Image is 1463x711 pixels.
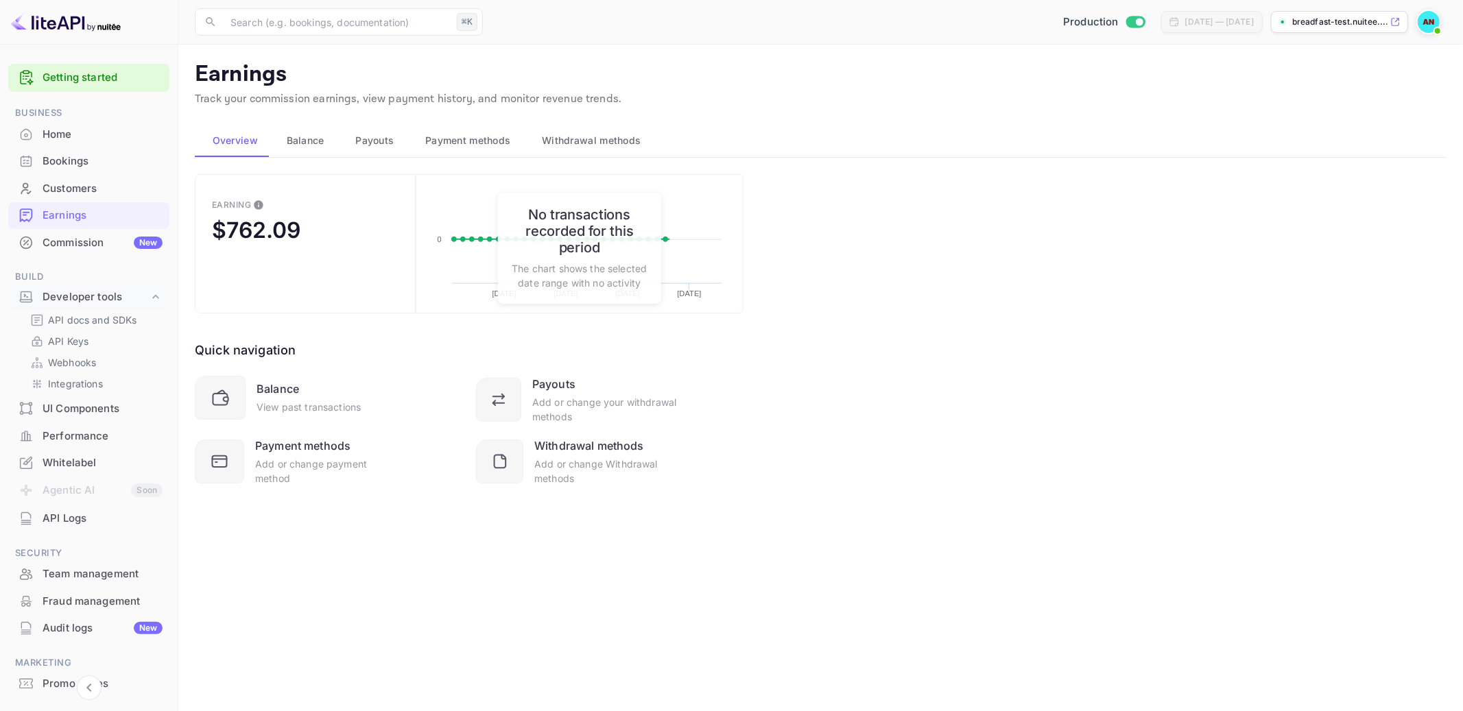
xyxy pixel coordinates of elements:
[212,200,251,210] div: Earning
[8,546,169,561] span: Security
[8,655,169,671] span: Marketing
[1292,16,1388,28] p: breadfast-test.nuitee....
[213,132,258,149] span: Overview
[8,396,169,421] a: UI Components
[8,202,169,229] div: Earnings
[512,206,647,256] h6: No transactions recorded for this period
[8,450,169,477] div: Whitelabel
[1063,14,1119,30] span: Production
[8,230,169,256] div: CommissionNew
[437,235,441,243] text: 0
[8,450,169,475] a: Whitelabel
[43,208,163,224] div: Earnings
[43,455,163,471] div: Whitelabel
[43,676,163,692] div: Promo codes
[8,396,169,422] div: UI Components
[532,376,575,392] div: Payouts
[1418,11,1440,33] img: Abdelrahman Nasef
[8,505,169,531] a: API Logs
[195,341,296,359] div: Quick navigation
[8,176,169,201] a: Customers
[77,675,102,700] button: Collapse navigation
[195,91,1447,108] p: Track your commission earnings, view payment history, and monitor revenue trends.
[255,457,396,485] div: Add or change payment method
[8,505,169,532] div: API Logs
[542,132,641,149] span: Withdrawal methods
[355,132,394,149] span: Payouts
[30,334,158,348] a: API Keys
[48,355,96,370] p: Webhooks
[25,374,164,394] div: Integrations
[1185,16,1254,28] div: [DATE] — [DATE]
[457,13,477,31] div: ⌘K
[492,289,516,298] text: [DATE]
[287,132,324,149] span: Balance
[8,121,169,148] div: Home
[8,230,169,255] a: CommissionNew
[248,194,270,216] button: This is the amount of confirmed commission that will be paid to you on the next scheduled deposit
[8,588,169,614] a: Fraud management
[8,588,169,615] div: Fraud management
[11,11,121,33] img: LiteAPI logo
[48,313,137,327] p: API docs and SDKs
[195,124,1447,157] div: scrollable auto tabs example
[1058,14,1150,30] div: Switch to Sandbox mode
[43,181,163,197] div: Customers
[8,615,169,640] a: Audit logsNew
[8,671,169,697] div: Promo codes
[8,202,169,228] a: Earnings
[678,289,702,298] text: [DATE]
[43,620,163,636] div: Audit logs
[8,106,169,121] span: Business
[43,154,163,169] div: Bookings
[257,381,299,397] div: Balance
[48,376,103,391] p: Integrations
[8,285,169,309] div: Developer tools
[534,437,644,454] div: Withdrawal methods
[30,355,158,370] a: Webhooks
[222,8,451,36] input: Search (e.g. bookings, documentation)
[43,289,149,305] div: Developer tools
[43,566,163,582] div: Team management
[43,235,163,251] div: Commission
[257,400,361,414] div: View past transactions
[212,217,300,243] div: $762.09
[8,561,169,586] a: Team management
[255,437,350,454] div: Payment methods
[43,511,163,527] div: API Logs
[30,376,158,391] a: Integrations
[8,423,169,450] div: Performance
[8,671,169,696] a: Promo codes
[8,64,169,92] div: Getting started
[8,561,169,588] div: Team management
[48,334,88,348] p: API Keys
[25,310,164,330] div: API docs and SDKs
[8,148,169,175] div: Bookings
[134,237,163,249] div: New
[43,594,163,610] div: Fraud management
[195,174,416,313] button: EarningThis is the amount of confirmed commission that will be paid to you on the next scheduled ...
[25,331,164,351] div: API Keys
[532,395,678,424] div: Add or change your withdrawal methods
[43,127,163,143] div: Home
[25,352,164,372] div: Webhooks
[30,313,158,327] a: API docs and SDKs
[8,176,169,202] div: Customers
[8,423,169,448] a: Performance
[8,615,169,642] div: Audit logsNew
[8,121,169,147] a: Home
[512,261,647,290] p: The chart shows the selected date range with no activity
[425,132,511,149] span: Payment methods
[8,269,169,285] span: Build
[43,70,163,86] a: Getting started
[43,401,163,417] div: UI Components
[534,457,678,485] div: Add or change Withdrawal methods
[43,429,163,444] div: Performance
[195,61,1447,88] p: Earnings
[134,622,163,634] div: New
[8,148,169,173] a: Bookings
